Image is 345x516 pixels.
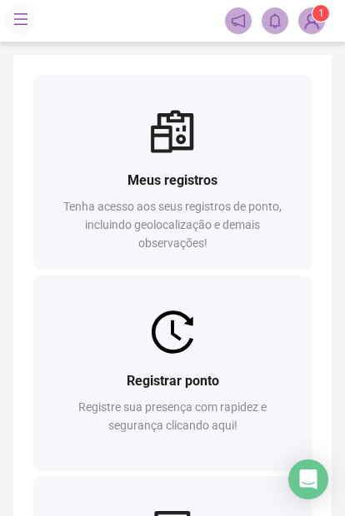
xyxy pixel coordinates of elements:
span: menu [13,12,28,27]
sup: Atualize o seu contato no menu Meus Dados [312,5,329,22]
span: Meus registros [127,172,217,188]
span: 1 [318,7,324,19]
span: Tenha acesso aos seus registros de ponto, incluindo geolocalização e demais observações! [63,200,282,250]
span: notification [231,13,246,28]
a: Registrar pontoRegistre sua presença com rapidez e segurança clicando aqui! [33,275,312,469]
a: Meus registrosTenha acesso aos seus registros de ponto, incluindo geolocalização e demais observa... [33,75,312,269]
img: 93113 [299,8,324,33]
span: Registrar ponto [127,373,219,389]
div: Open Intercom Messenger [288,459,328,499]
span: Registre sua presença com rapidez e segurança clicando aqui! [78,400,267,432]
span: bell [267,13,282,28]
